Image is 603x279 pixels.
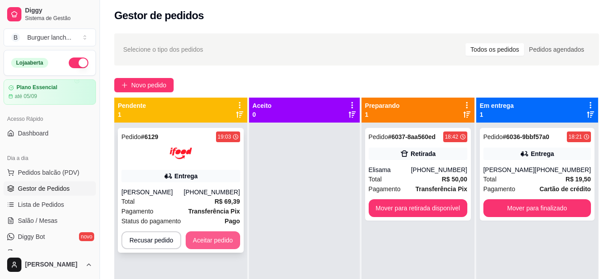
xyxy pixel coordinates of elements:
a: Salão / Mesas [4,213,96,228]
span: Pedido [483,133,503,140]
span: Pedido [121,133,141,140]
span: Novo pedido [131,80,166,90]
span: Pedido [369,133,388,140]
p: 1 [480,110,514,119]
div: [PHONE_NUMBER] [411,165,467,174]
span: Pedidos balcão (PDV) [18,168,79,177]
span: Salão / Mesas [18,216,58,225]
div: Retirada [411,149,436,158]
button: Aceitar pedido [186,231,240,249]
div: [PERSON_NAME] [121,188,184,197]
span: Diggy Bot [18,232,45,241]
span: Selecione o tipo dos pedidos [123,45,203,54]
button: Alterar Status [69,57,88,68]
strong: # 6036-9bbf57a0 [503,133,549,140]
div: 18:21 [569,133,582,140]
strong: Transferência Pix [188,208,240,215]
p: Pendente [118,101,146,110]
span: Gestor de Pedidos [18,184,70,193]
div: Pedidos agendados [524,43,589,56]
div: Entrega [531,149,554,158]
strong: # 6129 [141,133,158,140]
strong: Pago [225,217,240,225]
span: Total [369,174,382,184]
div: 19:03 [218,133,231,140]
div: Dia a dia [4,151,96,165]
div: [PHONE_NUMBER] [535,165,591,174]
span: B [11,33,20,42]
strong: Transferência Pix [416,185,467,193]
a: Gestor de Pedidos [4,181,96,196]
div: Elisama [369,165,411,174]
img: ifood [170,142,192,164]
span: Pagamento [483,184,516,194]
button: Select a team [4,29,96,46]
span: Sistema de Gestão [25,15,92,22]
div: Burguer lanch ... [27,33,71,42]
span: Diggy [25,7,92,15]
p: Em entrega [480,101,514,110]
span: Total [483,174,497,184]
div: 18:42 [445,133,458,140]
div: Acesso Rápido [4,112,96,126]
span: Lista de Pedidos [18,200,64,209]
div: Todos os pedidos [466,43,524,56]
strong: R$ 50,00 [442,176,467,183]
span: Total [121,197,135,206]
button: Pedidos balcão (PDV) [4,165,96,180]
p: 0 [253,110,272,119]
p: Aceito [253,101,272,110]
a: Lista de Pedidos [4,197,96,212]
button: Mover para finalizado [483,199,591,217]
a: Diggy Botnovo [4,230,96,244]
button: Recusar pedido [121,231,181,249]
div: Loja aberta [11,58,48,68]
article: até 05/09 [15,93,37,100]
span: plus [121,82,128,88]
a: KDS [4,246,96,260]
a: DiggySistema de Gestão [4,4,96,25]
h2: Gestor de pedidos [114,8,204,23]
strong: # 6037-8aa560ed [388,133,436,140]
span: [PERSON_NAME] [25,261,82,269]
div: Entrega [175,172,198,181]
button: [PERSON_NAME] [4,254,96,275]
div: [PERSON_NAME] [483,165,535,174]
span: KDS [18,248,31,257]
p: Preparando [365,101,400,110]
span: Pagamento [121,206,154,216]
span: Status do pagamento [121,216,181,226]
div: [PHONE_NUMBER] [184,188,240,197]
a: Plano Essencialaté 05/09 [4,79,96,105]
button: Mover para retirada disponível [369,199,467,217]
strong: Cartão de crédito [540,185,591,193]
button: Novo pedido [114,78,174,92]
p: 1 [118,110,146,119]
a: Dashboard [4,126,96,140]
article: Plano Essencial [17,84,57,91]
strong: R$ 19,50 [566,176,591,183]
span: Dashboard [18,129,49,138]
span: Pagamento [369,184,401,194]
p: 1 [365,110,400,119]
strong: R$ 69,39 [215,198,240,205]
